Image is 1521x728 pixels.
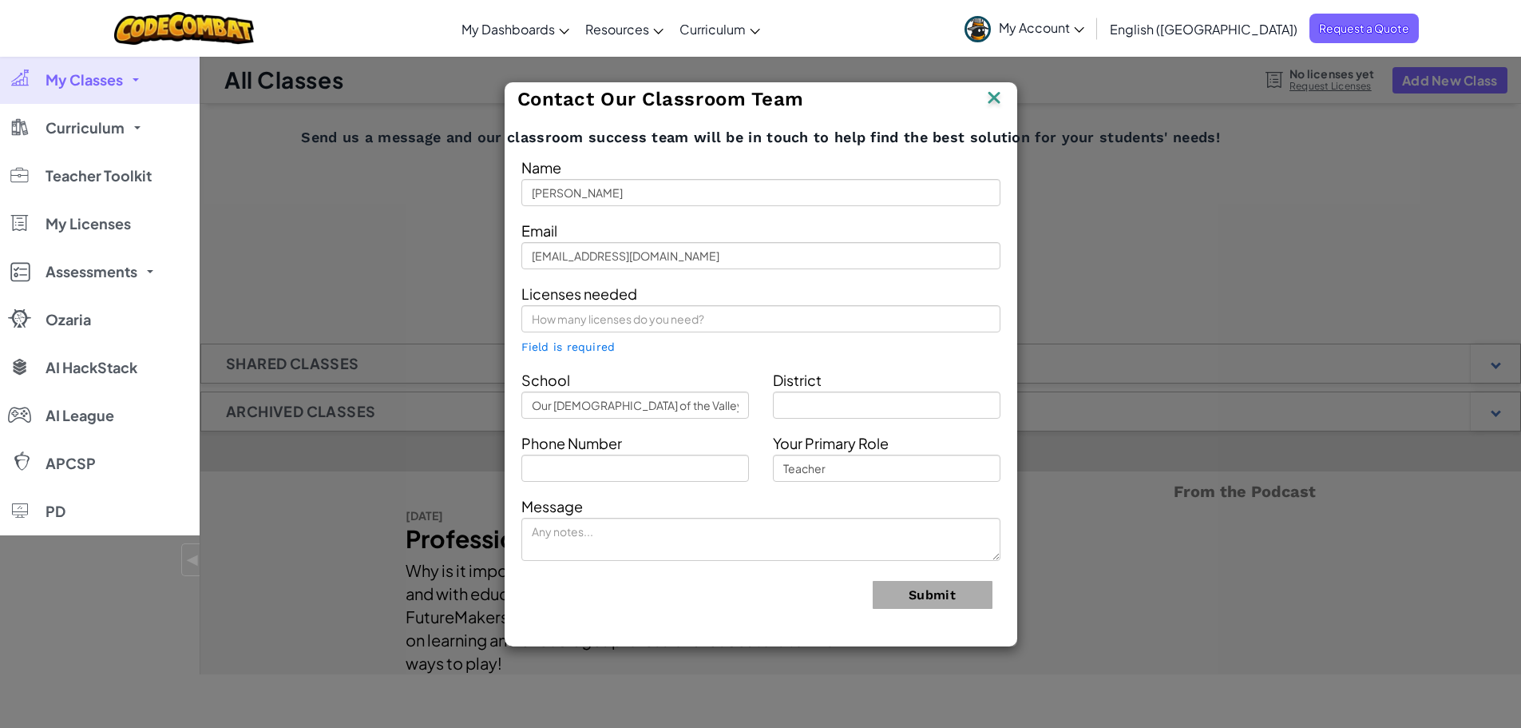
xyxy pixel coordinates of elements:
span: My Classes [46,73,123,87]
a: Request a Quote [1309,14,1419,43]
span: My Account [999,19,1084,36]
a: Curriculum [671,7,768,50]
span: Send us a message and our classroom success team will be in touch to help find the best solution ... [301,128,1220,147]
a: Resources [577,7,671,50]
span: Message [521,497,583,515]
span: School [521,371,570,389]
a: My Dashboards [454,7,577,50]
span: Name [521,158,561,177]
span: Resources [585,21,649,38]
img: CodeCombat logo [114,12,254,45]
img: IconClose.svg [984,87,1004,111]
span: Phone Number [521,434,622,452]
a: My Account [957,3,1092,54]
span: My Dashboards [461,21,555,38]
span: District [773,371,822,389]
button: Submit [873,581,992,609]
span: Your Primary Role [773,434,889,452]
span: Contact Our Classroom Team [517,88,805,110]
span: Licenses needed [521,284,637,303]
span: Teacher Toolkit [46,169,152,183]
span: Email [521,221,557,240]
span: Assessments [46,265,137,279]
span: English ([GEOGRAPHIC_DATA]) [1110,21,1297,38]
span: My Licenses [46,217,131,231]
input: Teacher, Principal, etc. [773,455,1000,482]
input: How many licenses do you need? [521,305,1000,332]
img: avatar [964,16,991,42]
span: AI HackStack [46,360,137,375]
span: AI League [46,408,114,423]
span: Curriculum [46,121,125,135]
span: ◀ [186,548,200,571]
span: Curriculum [679,21,746,38]
span: Ozaria [46,312,91,327]
a: English ([GEOGRAPHIC_DATA]) [1102,7,1305,50]
span: Field is required [521,340,616,353]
